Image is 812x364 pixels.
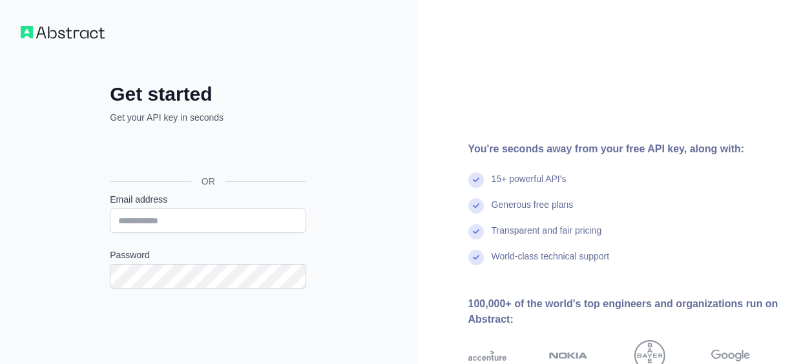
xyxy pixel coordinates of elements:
[110,193,306,206] label: Email address
[492,198,574,224] div: Generous free plans
[492,224,602,250] div: Transparent and fair pricing
[110,83,306,106] h2: Get started
[468,198,484,214] img: check mark
[492,250,610,276] div: World-class technical support
[110,248,306,261] label: Password
[468,141,792,157] div: You're seconds away from your free API key, along with:
[110,111,306,124] p: Get your API key in seconds
[103,138,310,167] iframe: Botón de Acceder con Google
[21,26,105,39] img: Workflow
[110,304,306,354] iframe: reCAPTCHA
[468,224,484,239] img: check mark
[468,250,484,265] img: check mark
[468,296,792,327] div: 100,000+ of the world's top engineers and organizations run on Abstract:
[468,172,484,188] img: check mark
[191,175,225,188] span: OR
[492,172,567,198] div: 15+ powerful API's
